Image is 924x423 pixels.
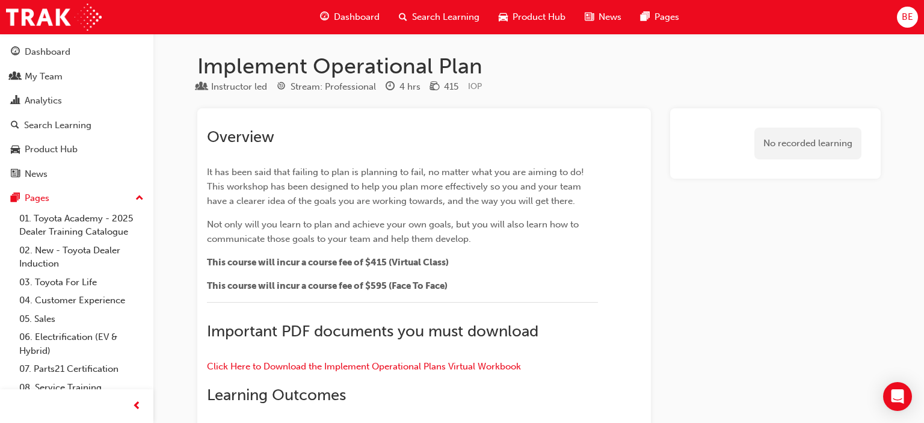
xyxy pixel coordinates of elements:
div: No recorded learning [754,128,861,159]
span: clock-icon [386,82,395,93]
div: Price [430,79,458,94]
span: It has been said that failing to plan is planning to fail, no matter what you are aiming to do! T... [207,167,587,206]
span: This course will incur a course fee of $595 (Face To Face) [207,280,448,291]
span: learningResourceType_INSTRUCTOR_LED-icon [197,82,206,93]
div: My Team [25,70,63,84]
span: Learning Outcomes [207,386,346,404]
span: prev-icon [132,399,141,414]
span: car-icon [11,144,20,155]
span: money-icon [430,82,439,93]
div: Stream: Professional [291,80,376,94]
div: Type [197,79,267,94]
a: news-iconNews [575,5,631,29]
span: Learning resource code [468,81,482,91]
div: 4 hrs [399,80,420,94]
a: News [5,163,149,185]
a: Click Here to Download the Implement Operational Plans Virtual Workbook [207,361,521,372]
span: Product Hub [513,10,565,24]
span: BE [902,10,913,24]
div: Product Hub [25,143,78,156]
div: Instructor led [211,80,267,94]
div: Pages [25,191,49,205]
a: 01. Toyota Academy - 2025 Dealer Training Catalogue [14,209,149,241]
a: Product Hub [5,138,149,161]
a: car-iconProduct Hub [489,5,575,29]
button: DashboardMy TeamAnalyticsSearch LearningProduct HubNews [5,39,149,187]
span: people-icon [11,72,20,82]
img: Trak [6,4,102,31]
span: search-icon [11,120,19,131]
a: search-iconSearch Learning [389,5,489,29]
a: guage-iconDashboard [310,5,389,29]
span: This course will incur a course fee of $415 (Virtual Class) [207,257,449,268]
button: Pages [5,187,149,209]
span: News [599,10,621,24]
span: Search Learning [412,10,479,24]
div: Duration [386,79,420,94]
span: Important PDF documents you must download [207,322,538,341]
a: Dashboard [5,41,149,63]
a: 05. Sales [14,310,149,329]
div: Stream [277,79,376,94]
div: Dashboard [25,45,70,59]
a: My Team [5,66,149,88]
span: search-icon [399,10,407,25]
a: 06. Electrification (EV & Hybrid) [14,328,149,360]
span: Overview [207,128,274,146]
a: 08. Service Training [14,378,149,397]
span: Dashboard [334,10,380,24]
button: BE [897,7,918,28]
span: Not only will you learn to plan and achieve your own goals, but you will also learn how to commun... [207,219,581,244]
span: chart-icon [11,96,20,107]
h1: Implement Operational Plan [197,53,881,79]
span: guage-icon [11,47,20,58]
div: Analytics [25,94,62,108]
span: guage-icon [320,10,329,25]
div: Open Intercom Messenger [883,382,912,411]
div: 415 [444,80,458,94]
span: up-icon [135,191,144,206]
div: News [25,167,48,181]
a: pages-iconPages [631,5,689,29]
span: news-icon [11,169,20,180]
a: 04. Customer Experience [14,291,149,310]
a: Analytics [5,90,149,112]
a: 07. Parts21 Certification [14,360,149,378]
span: target-icon [277,82,286,93]
a: 03. Toyota For Life [14,273,149,292]
a: 02. New - Toyota Dealer Induction [14,241,149,273]
span: pages-icon [11,193,20,204]
span: news-icon [585,10,594,25]
span: Pages [654,10,679,24]
span: pages-icon [641,10,650,25]
span: car-icon [499,10,508,25]
a: Search Learning [5,114,149,137]
div: Search Learning [24,119,91,132]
